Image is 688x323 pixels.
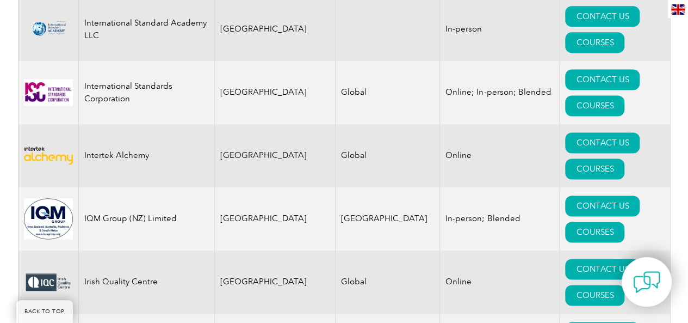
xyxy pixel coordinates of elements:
a: BACK TO TOP [16,300,73,323]
td: IQM Group (NZ) Limited [78,187,214,251]
td: Global [336,61,440,124]
td: In-person; Blended [440,187,560,251]
td: Online [440,251,560,314]
td: Global [336,251,440,314]
td: [GEOGRAPHIC_DATA] [214,251,336,314]
a: COURSES [565,32,624,53]
a: CONTACT US [565,196,640,216]
a: CONTACT US [565,6,640,27]
td: International Standards Corporation [78,61,214,124]
a: COURSES [565,95,624,116]
td: Irish Quality Centre [78,251,214,314]
img: c2558826-198b-ed11-81ac-0022481565fd-logo.png [24,12,73,47]
td: [GEOGRAPHIC_DATA] [214,124,336,187]
img: en [671,4,685,15]
img: contact-chat.png [633,269,660,296]
a: COURSES [565,222,624,242]
a: CONTACT US [565,132,640,153]
img: e424547b-a6e0-e911-a812-000d3a795b83-logo.jpg [24,198,73,239]
a: CONTACT US [565,69,640,90]
td: Intertek Alchemy [78,124,214,187]
a: COURSES [565,285,624,306]
a: CONTACT US [565,259,640,279]
td: [GEOGRAPHIC_DATA] [214,61,336,124]
img: 703656d3-346f-eb11-a812-002248153038%20-logo.png [24,147,73,165]
img: e6f09189-3a6f-eb11-a812-00224815377e-logo.png [24,272,73,291]
td: Online; In-person; Blended [440,61,560,124]
img: 253a3505-9ff2-ec11-bb3d-002248d3b1f1-logo.jpg [24,79,73,106]
td: Online [440,124,560,187]
td: [GEOGRAPHIC_DATA] [336,187,440,251]
td: [GEOGRAPHIC_DATA] [214,187,336,251]
td: Global [336,124,440,187]
a: COURSES [565,159,624,179]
